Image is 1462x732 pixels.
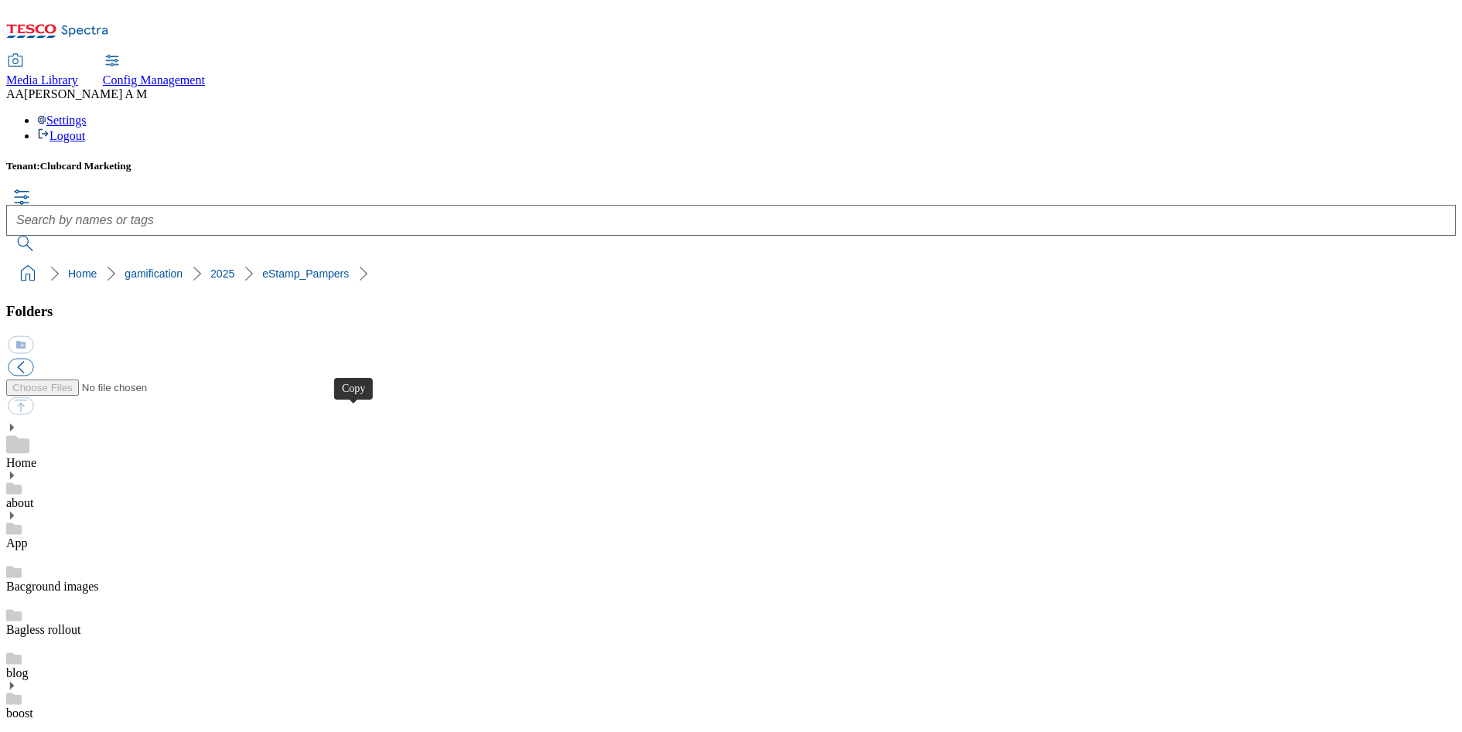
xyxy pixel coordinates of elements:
span: Config Management [103,73,205,87]
a: Logout [37,129,85,142]
a: Media Library [6,55,78,87]
a: Settings [37,114,87,127]
a: gamification [125,267,183,280]
a: home [15,261,40,286]
a: eStamp_Pampers [262,267,349,280]
a: App [6,536,28,550]
input: Search by names or tags [6,205,1456,236]
a: Home [68,267,97,280]
span: [PERSON_NAME] A M [24,87,147,100]
a: about [6,496,34,509]
span: Media Library [6,73,78,87]
span: Clubcard Marketing [40,160,132,172]
a: Bagless rollout [6,623,80,636]
a: boost [6,706,33,720]
span: AA [6,87,24,100]
h5: Tenant: [6,160,1456,172]
a: Config Management [103,55,205,87]
h3: Folders [6,303,1456,320]
nav: breadcrumb [6,259,1456,288]
a: Home [6,456,36,469]
a: Bacground images [6,580,99,593]
a: 2025 [210,267,234,280]
a: blog [6,666,28,679]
